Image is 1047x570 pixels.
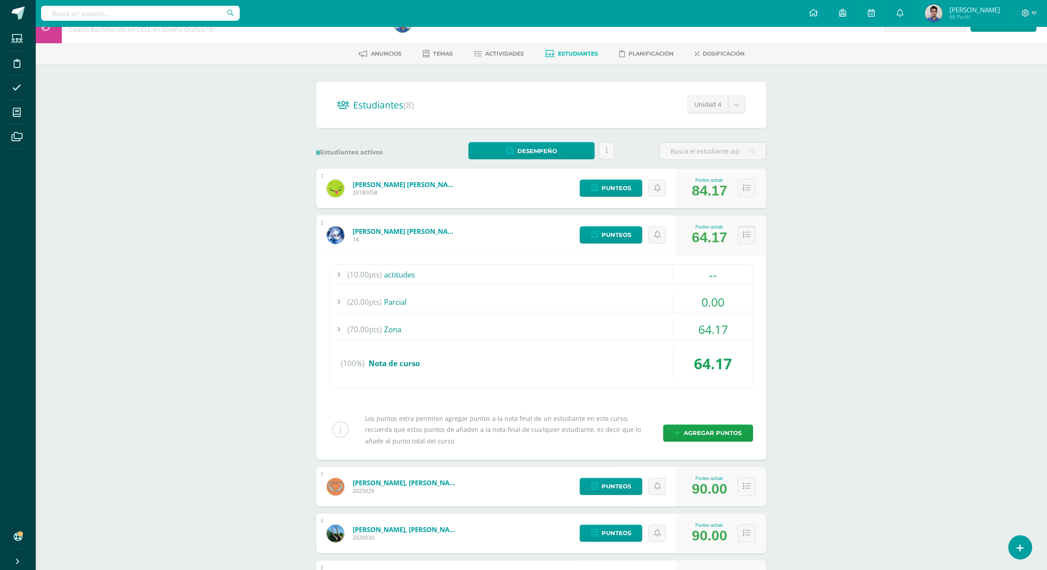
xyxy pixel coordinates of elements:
[320,471,324,477] div: 3
[580,226,642,244] a: Punteos
[433,50,453,57] span: Temas
[353,525,459,534] a: [PERSON_NAME], [PERSON_NAME]
[673,265,753,285] div: --
[353,478,459,487] a: [PERSON_NAME], [PERSON_NAME]
[369,358,420,368] span: Nota de curso
[673,319,753,339] div: 64.17
[517,143,557,159] span: Desempeño
[320,518,324,524] div: 4
[327,478,344,495] img: 12d42eee150ec94be7bc9c426f7a7b5c.png
[327,180,344,197] img: b860c5c67e970eb9d169371894faa043.png
[468,142,594,159] a: Desempeño
[316,149,320,157] span: 8
[629,50,674,57] span: Planificación
[695,47,745,61] a: Dosificación
[949,13,1000,21] span: Mi Perfil
[684,425,742,441] span: Agregar puntos
[347,292,382,312] span: (20.00pts)
[353,487,459,495] span: 2025029
[341,347,365,380] span: (100%)
[601,525,631,541] span: Punteos
[320,220,324,226] div: 2
[949,5,1000,14] span: [PERSON_NAME]
[347,319,382,339] span: (70.00pts)
[330,292,753,312] div: Parcial
[347,265,382,285] span: (10.00pts)
[330,319,753,339] div: Zona
[316,148,423,157] label: Estudiantes activos
[580,180,642,197] a: Punteos
[659,142,766,160] input: Busca el estudiante aquí...
[320,173,324,179] div: 1
[601,180,631,196] span: Punteos
[423,47,453,61] a: Temas
[353,236,459,243] span: 14
[371,50,402,57] span: Anuncios
[41,6,240,21] input: Busca un usuario...
[692,229,727,246] div: 64.17
[580,525,642,542] a: Punteos
[362,413,649,446] div: Los puntos extra permiten agregar puntos a la nota final de un estudiante en este curso, recuerda...
[673,292,753,312] div: 0.00
[692,183,727,199] div: 84.17
[673,347,753,380] div: 64.17
[353,227,459,236] a: [PERSON_NAME] [PERSON_NAME]
[327,525,344,542] img: 0899c776de23232aec2ab8757d93c202.png
[580,478,642,495] a: Punteos
[692,523,727,528] div: Punteo actual:
[703,50,745,57] span: Dosificación
[353,99,414,111] span: Estudiantes
[692,481,727,497] div: 90.00
[692,528,727,544] div: 90.00
[619,47,674,61] a: Planificación
[601,227,631,243] span: Punteos
[694,96,721,113] span: Unidad 4
[69,25,383,34] div: Cuarto Bachillerato en CCLL en Diseño Grafico 'A'
[359,47,402,61] a: Anuncios
[485,50,524,57] span: Actividades
[330,265,753,285] div: actitudes
[601,478,631,495] span: Punteos
[403,99,414,111] span: (8)
[692,476,727,481] div: Punteo actual:
[688,96,745,113] a: Unidad 4
[353,180,459,189] a: [PERSON_NAME] [PERSON_NAME]
[558,50,598,57] span: Estudiantes
[545,47,598,61] a: Estudiantes
[474,47,524,61] a: Actividades
[663,424,753,442] a: Agregar puntos
[925,4,942,22] img: 071d1905f06132a3a55f1a3ae3fd435e.png
[692,225,727,229] div: Punteo actual:
[353,189,459,196] span: 20180058
[692,178,727,183] div: Punteo actual:
[327,226,344,244] img: 0283b6aaca01636b2d1b8cbe1be463a0.png
[353,534,459,541] span: 2020030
